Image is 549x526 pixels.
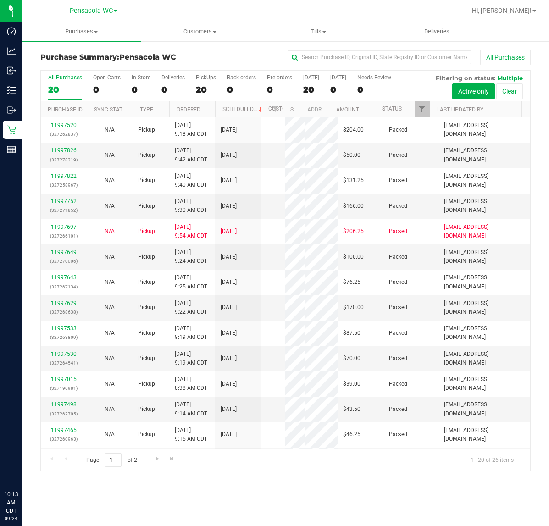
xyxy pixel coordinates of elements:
a: 11997465 [51,427,77,433]
inline-svg: Inbound [7,66,16,75]
a: 11997530 [51,351,77,357]
a: 11997015 [51,376,77,382]
span: Not Applicable [105,203,115,209]
div: 0 [93,84,121,95]
button: All Purchases [480,50,531,65]
span: [DATE] 8:38 AM CDT [175,375,207,393]
span: $39.00 [343,380,360,388]
p: (327262837) [46,130,81,138]
p: (327268638) [46,308,81,316]
span: Customers [141,28,259,36]
button: N/A [105,151,115,160]
span: [DATE] 9:15 AM CDT [175,426,207,443]
span: Packed [389,329,407,338]
inline-svg: Reports [7,145,16,154]
h3: Purchase Summary: [40,53,204,61]
inline-svg: Dashboard [7,27,16,36]
span: [DATE] [221,253,237,261]
span: [DATE] [221,303,237,312]
span: Pickup [138,227,155,236]
span: Pickup [138,430,155,439]
span: Pickup [138,126,155,134]
span: Packed [389,380,407,388]
span: Packed [389,151,407,160]
div: 0 [161,84,185,95]
p: (327262705) [46,410,81,418]
span: [DATE] [221,278,237,287]
a: Status [382,105,402,112]
span: Pickup [138,303,155,312]
span: $43.50 [343,405,360,414]
span: Not Applicable [105,177,115,183]
span: Not Applicable [105,254,115,260]
a: 11997498 [51,401,77,408]
div: 0 [267,84,292,95]
div: Pre-orders [267,74,292,81]
span: Packed [389,227,407,236]
button: N/A [105,405,115,414]
span: Multiple [497,74,523,82]
span: Not Applicable [105,304,115,310]
span: [EMAIL_ADDRESS][DOMAIN_NAME] [444,273,525,291]
input: 1 [105,453,122,467]
p: 09/24 [4,515,18,522]
span: $204.00 [343,126,364,134]
span: [DATE] 9:25 AM CDT [175,273,207,291]
p: (327278319) [46,155,81,164]
span: Pickup [138,329,155,338]
span: [DATE] 9:19 AM CDT [175,324,207,342]
span: Packed [389,176,407,185]
a: 11997752 [51,198,77,205]
p: (327258967) [46,181,81,189]
button: N/A [105,176,115,185]
span: [EMAIL_ADDRESS][DOMAIN_NAME] [444,324,525,342]
p: (327190981) [46,384,81,393]
span: $170.00 [343,303,364,312]
a: State Registry ID [290,106,338,113]
span: [DATE] [221,126,237,134]
inline-svg: Inventory [7,86,16,95]
span: [DATE] [221,380,237,388]
a: 11997822 [51,173,77,179]
a: 11997533 [51,325,77,332]
span: Pickup [138,354,155,363]
a: Ordered [177,106,200,113]
a: Purchase ID [48,106,83,113]
span: $46.25 [343,430,360,439]
span: Not Applicable [105,127,115,133]
button: Clear [496,83,523,99]
span: [DATE] 9:40 AM CDT [175,172,207,189]
div: PickUps [196,74,216,81]
span: Pensacola WC [70,7,113,15]
span: [DATE] 9:14 AM CDT [175,400,207,418]
span: Tills [260,28,377,36]
span: Purchases [22,28,141,36]
p: 10:13 AM CDT [4,490,18,515]
span: Pickup [138,151,155,160]
span: [EMAIL_ADDRESS][DOMAIN_NAME] [444,350,525,367]
span: [DATE] [221,202,237,210]
a: 11997643 [51,274,77,281]
span: [EMAIL_ADDRESS][DOMAIN_NAME] [444,172,525,189]
div: All Purchases [48,74,82,81]
span: Page of 2 [78,453,144,467]
a: Go to the next page [150,453,164,465]
th: Address [300,101,329,117]
div: 20 [48,84,82,95]
span: [DATE] [221,227,237,236]
a: 11997520 [51,122,77,128]
span: [EMAIL_ADDRESS][DOMAIN_NAME] [444,248,525,266]
span: [DATE] [221,354,237,363]
span: Not Applicable [105,152,115,158]
span: Pickup [138,202,155,210]
span: Pickup [138,405,155,414]
span: $131.25 [343,176,364,185]
p: (327263809) [46,333,81,342]
span: Not Applicable [105,381,115,387]
span: [DATE] 9:19 AM CDT [175,350,207,367]
span: [DATE] [221,176,237,185]
span: [DATE] 9:30 AM CDT [175,197,207,215]
span: Packed [389,202,407,210]
span: [EMAIL_ADDRESS][DOMAIN_NAME] [444,121,525,138]
p: (327260963) [46,435,81,443]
